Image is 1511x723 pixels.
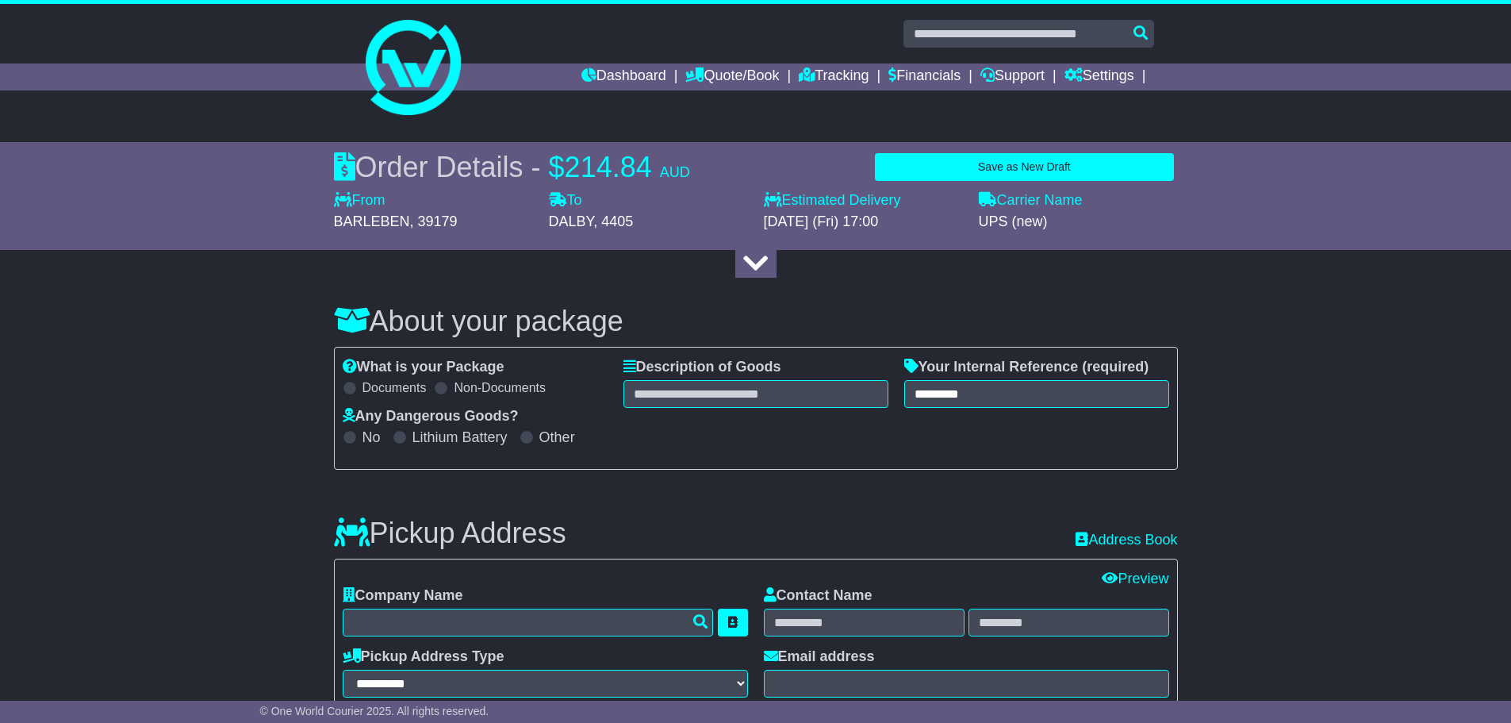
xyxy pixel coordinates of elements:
label: Pickup Address Type [343,648,504,666]
span: DALBY [549,213,594,229]
h3: About your package [334,306,1178,337]
a: Dashboard [581,63,666,90]
button: Save as New Draft [875,153,1173,181]
label: From [334,192,385,210]
label: Company Name [343,587,463,605]
a: Settings [1064,63,1134,90]
label: Lithium Battery [412,429,508,447]
h3: Pickup Address [334,517,566,549]
a: Tracking [799,63,869,90]
span: © One World Courier 2025. All rights reserved. [260,705,489,717]
label: What is your Package [343,359,504,376]
span: , 4405 [593,213,633,229]
label: Email address [764,648,875,666]
label: Non-Documents [454,380,546,395]
a: Support [980,63,1045,90]
label: No [362,429,381,447]
span: AUD [660,164,690,180]
label: Contact Name [764,587,872,605]
label: Your Internal Reference (required) [904,359,1149,376]
label: Any Dangerous Goods? [343,408,519,425]
a: Preview [1102,571,1168,586]
span: BARLEBEN [334,213,410,229]
label: Description of Goods [623,359,781,376]
a: Quote/Book [685,63,779,90]
label: Carrier Name [979,192,1083,210]
div: UPS (new) [979,213,1178,231]
a: Address Book [1076,532,1177,549]
span: 214.84 [565,151,652,183]
span: $ [549,151,565,183]
span: , 39179 [410,213,458,229]
label: To [549,192,582,210]
div: [DATE] (Fri) 17:00 [764,213,963,231]
a: Financials [888,63,961,90]
label: Other [539,429,575,447]
label: Documents [362,380,427,395]
label: Estimated Delivery [764,192,963,210]
div: Order Details - [334,150,690,184]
